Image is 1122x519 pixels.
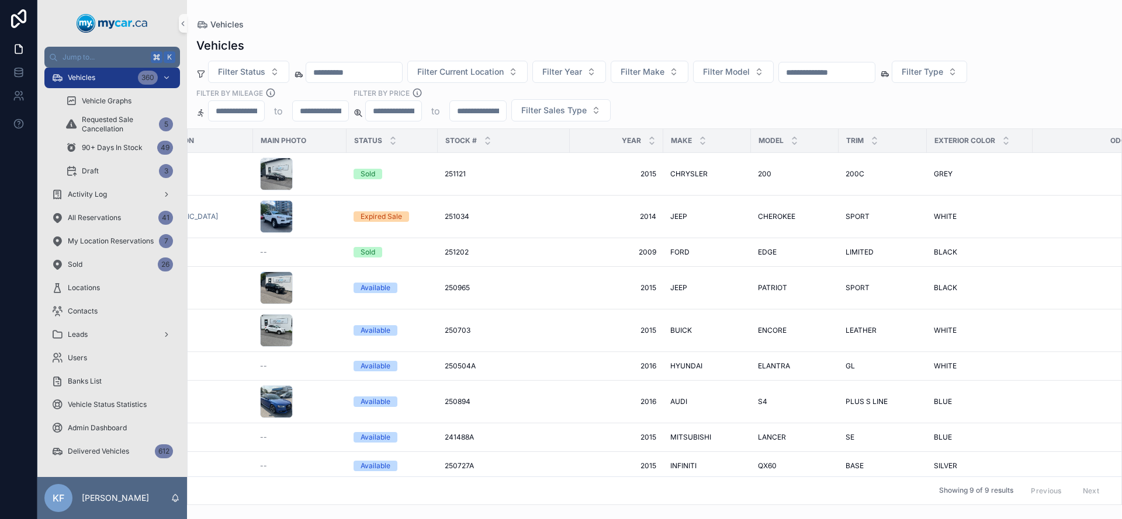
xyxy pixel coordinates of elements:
[445,433,563,442] a: 241488A
[758,397,832,406] a: S4
[445,169,563,179] a: 251121
[82,96,131,106] span: Vehicle Graphs
[577,397,656,406] span: 2016
[577,283,656,292] a: 2015
[354,325,431,336] a: Available
[354,136,382,145] span: Status
[577,169,656,179] span: 2015
[354,283,431,293] a: Available
[758,461,777,471] span: QX60
[622,136,641,145] span: Year
[670,283,744,292] a: JEEP
[939,486,1013,496] span: Showing 9 of 9 results
[445,248,563,257] a: 251202
[758,326,832,335] a: ENCORE
[934,169,1026,179] a: GREY
[934,461,1026,471] a: SILVER
[159,164,173,178] div: 3
[361,169,375,179] div: Sold
[670,248,690,257] span: FORD
[846,248,874,257] span: LIMITED
[445,326,470,335] span: 250703
[670,169,708,179] span: CHRYSLER
[902,66,943,78] span: Filter Type
[44,47,180,68] button: Jump to...K
[621,66,664,78] span: Filter Make
[407,61,528,83] button: Select Button
[934,212,1026,221] a: WHITE
[670,248,744,257] a: FORD
[361,283,390,293] div: Available
[846,433,854,442] span: SE
[670,397,744,406] a: AUDI
[934,248,957,257] span: BLACK
[934,326,957,335] span: WHITE
[68,260,82,269] span: Sold
[703,66,750,78] span: Filter Model
[44,184,180,205] a: Activity Log
[670,461,744,471] a: INFINITI
[361,211,402,222] div: Expired Sale
[670,361,744,371] a: HYUNDAI
[445,169,466,179] span: 251121
[44,277,180,298] a: Locations
[68,423,127,433] span: Admin Dashboard
[934,283,1026,292] a: BLACK
[68,447,129,456] span: Delivered Vehicles
[445,361,476,371] span: 250504A
[44,371,180,392] a: Banks List
[445,283,470,292] span: 250965
[158,257,173,271] div: 26
[445,283,563,292] a: 250965
[354,396,431,407] a: Available
[68,213,121,222] span: All Reservations
[44,324,180,345] a: Leads
[934,361,1026,371] a: WHITE
[82,492,149,504] p: [PERSON_NAME]
[354,432,431,443] a: Available
[68,236,154,246] span: My Location Reservations
[670,361,702,371] span: HYUNDAI
[846,283,870,292] span: SPORT
[208,61,289,83] button: Select Button
[577,248,656,257] a: 2009
[196,88,263,98] label: Filter By Mileage
[354,361,431,371] a: Available
[44,347,180,368] a: Users
[260,361,340,371] a: --
[354,461,431,471] a: Available
[159,234,173,248] div: 7
[159,117,173,131] div: 5
[670,433,744,442] a: MITSUBISHI
[758,283,787,292] span: PATRIOT
[577,361,656,371] span: 2016
[44,254,180,275] a: Sold26
[846,361,855,371] span: GL
[542,66,582,78] span: Filter Year
[577,433,656,442] a: 2015
[846,397,888,406] span: PLUS S LINE
[934,433,952,442] span: BLUE
[445,326,563,335] a: 250703
[157,141,173,155] div: 49
[155,444,173,458] div: 612
[44,207,180,228] a: All Reservations41
[82,115,154,134] span: Requested Sale Cancellation
[758,326,787,335] span: ENCORE
[68,400,147,409] span: Vehicle Status Statistics
[445,136,477,145] span: Stock #
[846,326,920,335] a: LEATHER
[68,306,98,316] span: Contacts
[354,247,431,257] a: Sold
[445,397,470,406] span: 250894
[846,461,920,471] a: BASE
[260,461,340,471] a: --
[758,212,832,221] a: CHEROKEE
[758,461,832,471] a: QX60
[532,61,606,83] button: Select Button
[934,169,953,179] span: GREY
[37,68,187,477] div: scrollable content
[196,37,244,54] h1: Vehicles
[693,61,774,83] button: Select Button
[670,461,697,471] span: INFINITI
